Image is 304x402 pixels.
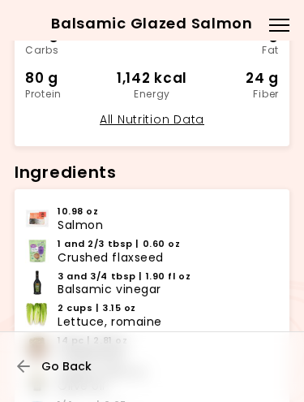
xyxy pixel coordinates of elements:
[195,45,279,55] div: Fat
[195,67,279,89] div: 24 g
[25,89,109,99] div: Protein
[100,111,204,128] a: All Nutrition Data
[15,160,289,186] h2: Ingredients
[58,270,191,283] span: 3 and 3/4 tbsp | 1.90 fl oz
[58,251,164,265] span: Crushed flaxseed
[109,67,194,89] div: 1,142 kcal
[17,348,114,384] button: Go Back
[58,315,162,329] span: Lettuce, romaine
[58,205,98,218] span: 10.98 oz
[16,11,288,37] h2: Balsamic Glazed Salmon
[58,283,161,296] span: Balsamic vinegar
[25,67,109,89] div: 80 g
[25,45,109,55] div: Carbs
[58,218,103,232] span: Salmon
[58,237,180,251] span: 1 and 2/3 tbsp | 0.60 oz
[109,89,194,99] div: Energy
[58,301,136,315] span: 2 cups | 3.15 oz
[41,360,92,373] span: Go Back
[195,89,279,99] div: Fiber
